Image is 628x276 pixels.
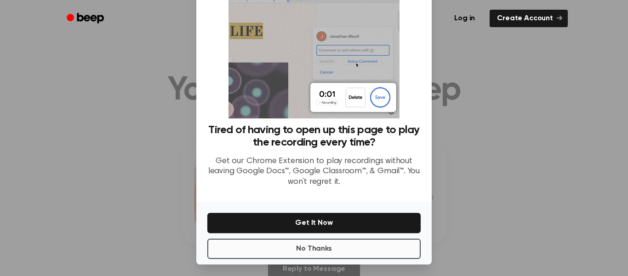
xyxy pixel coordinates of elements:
button: No Thanks [207,239,421,259]
a: Log in [445,8,484,29]
button: Get It Now [207,213,421,233]
h3: Tired of having to open up this page to play the recording every time? [207,124,421,149]
p: Get our Chrome Extension to play recordings without leaving Google Docs™, Google Classroom™, & Gm... [207,156,421,188]
a: Create Account [490,10,568,27]
a: Beep [60,10,112,28]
